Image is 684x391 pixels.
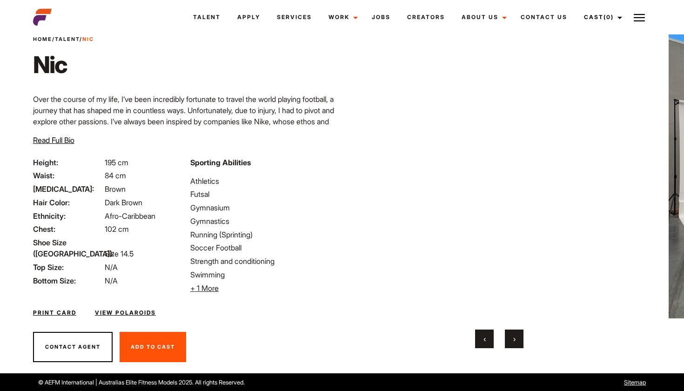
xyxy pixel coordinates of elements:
[399,5,453,30] a: Creators
[33,210,103,222] span: Ethnicity:
[33,36,52,42] a: Home
[453,5,512,30] a: About Us
[190,189,336,200] li: Futsal
[33,237,103,259] span: Shoe Size ([GEOGRAPHIC_DATA]):
[33,183,103,195] span: [MEDICAL_DATA]:
[105,276,118,285] span: N/A
[190,242,336,253] li: Soccer Football
[185,5,229,30] a: Talent
[105,263,118,272] span: N/A
[120,332,186,363] button: Add To Cast
[190,269,336,280] li: Swimming
[33,135,74,146] button: Read Full Bio
[33,35,94,43] span: / /
[268,5,320,30] a: Services
[190,229,336,240] li: Running (Sprinting)
[33,51,94,79] h1: Nic
[190,175,336,187] li: Athletics
[33,197,103,208] span: Hair Color:
[33,8,52,27] img: cropped-aefm-brand-fav-22-square.png
[33,94,336,161] p: Over the course of my life, I’ve been incredibly fortunate to travel the world playing football, ...
[105,158,128,167] span: 195 cm
[95,309,156,317] a: View Polaroids
[190,158,251,167] strong: Sporting Abilities
[229,5,268,30] a: Apply
[82,36,94,42] strong: Nic
[33,157,103,168] span: Height:
[190,283,219,293] span: + 1 More
[105,249,134,258] span: Size 14.5
[33,135,74,145] span: Read Full Bio
[483,334,486,344] span: Previous
[33,275,103,286] span: Bottom Size:
[364,25,634,318] video: Your browser does not support the video tag.
[604,13,614,20] span: (0)
[624,379,646,386] a: Sitemap
[105,171,126,180] span: 84 cm
[190,202,336,213] li: Gymnasium
[105,224,129,234] span: 102 cm
[33,223,103,235] span: Chest:
[33,262,103,273] span: Top Size:
[38,378,388,387] p: © AEFM International | Australias Elite Fitness Models 2025. All rights Reserved.
[33,309,76,317] a: Print Card
[576,5,628,30] a: Cast(0)
[33,332,113,363] button: Contact Agent
[512,5,576,30] a: Contact Us
[105,198,142,207] span: Dark Brown
[320,5,363,30] a: Work
[513,334,516,344] span: Next
[105,211,155,221] span: Afro-Caribbean
[634,12,645,23] img: Burger icon
[190,256,336,267] li: Strength and conditioning
[190,216,336,227] li: Gymnastics
[33,170,103,181] span: Waist:
[55,36,80,42] a: Talent
[105,184,126,194] span: Brown
[131,344,175,350] span: Add To Cast
[363,5,399,30] a: Jobs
